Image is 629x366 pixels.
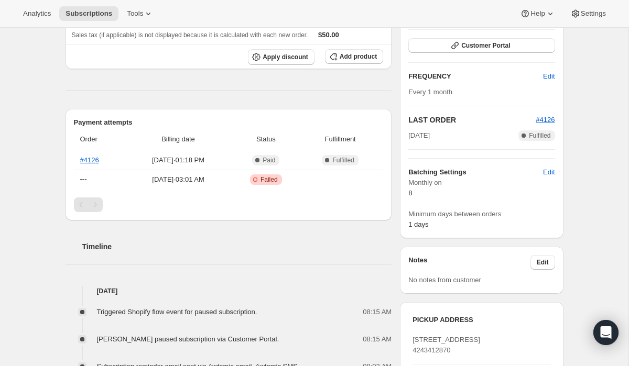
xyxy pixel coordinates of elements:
[537,164,561,181] button: Edit
[80,156,99,164] a: #4126
[318,31,339,39] span: $50.00
[413,315,550,325] h3: PICKUP ADDRESS
[408,255,530,270] h3: Notes
[363,307,392,317] span: 08:15 AM
[530,9,545,18] span: Help
[74,128,125,151] th: Order
[97,335,279,343] span: [PERSON_NAME] paused subscription via Customer Portal.
[82,241,392,252] h2: Timeline
[97,308,257,316] span: Triggered Shopify flow event for paused subscription.
[340,52,377,61] span: Add product
[408,178,555,188] span: Monthly on
[332,156,354,164] span: Fulfilled
[80,175,87,183] span: ---
[235,134,298,145] span: Status
[66,9,112,18] span: Subscriptions
[263,53,308,61] span: Apply discount
[537,258,549,267] span: Edit
[121,6,160,21] button: Tools
[581,9,606,18] span: Settings
[303,134,377,145] span: Fulfillment
[74,197,384,212] nav: Pagination
[408,71,543,82] h2: FREQUENCY
[261,175,278,184] span: Failed
[408,276,481,284] span: No notes from customer
[408,88,452,96] span: Every 1 month
[408,115,536,125] h2: LAST ORDER
[127,9,143,18] span: Tools
[128,174,228,185] span: [DATE] · 03:01 AM
[530,255,555,270] button: Edit
[408,189,412,197] span: 8
[17,6,57,21] button: Analytics
[514,6,561,21] button: Help
[248,49,314,65] button: Apply discount
[543,71,555,82] span: Edit
[23,9,51,18] span: Analytics
[263,156,275,164] span: Paid
[325,49,383,64] button: Add product
[66,286,392,296] h4: [DATE]
[363,334,392,345] span: 08:15 AM
[408,167,543,178] h6: Batching Settings
[543,167,555,178] span: Edit
[536,115,555,125] button: #4126
[128,134,228,145] span: Billing date
[408,38,555,53] button: Customer Portal
[408,130,430,141] span: [DATE]
[408,220,428,228] span: 1 days
[72,31,308,39] span: Sales tax (if applicable) is not displayed because it is calculated with each new order.
[461,41,510,50] span: Customer Portal
[537,68,561,85] button: Edit
[128,155,228,165] span: [DATE] · 01:18 PM
[413,336,480,354] span: [STREET_ADDRESS] 4243412870
[408,209,555,219] span: Minimum days between orders
[529,131,550,140] span: Fulfilled
[74,117,384,128] h2: Payment attempts
[593,320,619,345] div: Open Intercom Messenger
[536,116,555,124] a: #4126
[59,6,118,21] button: Subscriptions
[564,6,612,21] button: Settings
